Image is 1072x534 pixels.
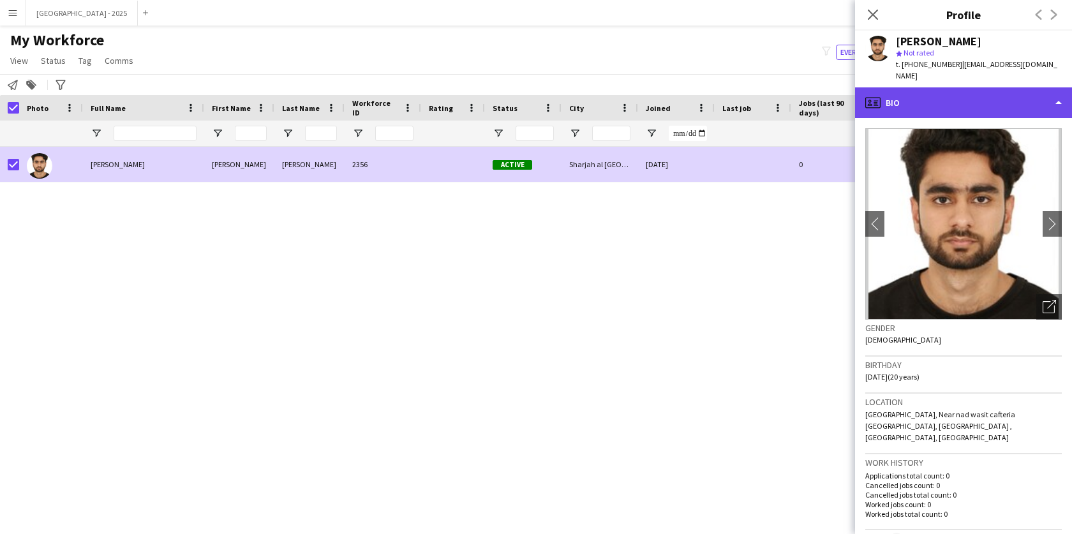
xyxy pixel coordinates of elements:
p: Cancelled jobs total count: 0 [865,490,1062,500]
span: Workforce ID [352,98,398,117]
input: City Filter Input [592,126,630,141]
app-action-btn: Advanced filters [53,77,68,93]
span: Comms [105,55,133,66]
a: View [5,52,33,69]
div: 2356 [345,147,421,182]
span: Last job [722,103,751,113]
h3: Work history [865,457,1062,468]
span: My Workforce [10,31,104,50]
img: Adil Sarfaraz [27,153,52,179]
button: Open Filter Menu [352,128,364,139]
p: Worked jobs total count: 0 [865,509,1062,519]
h3: Profile [855,6,1072,23]
span: Jobs (last 90 days) [799,98,851,117]
span: First Name [212,103,251,113]
span: Not rated [904,48,934,57]
span: Status [41,55,66,66]
button: Open Filter Menu [282,128,294,139]
div: [DATE] [638,147,715,182]
h3: Birthday [865,359,1062,371]
button: [GEOGRAPHIC_DATA] - 2025 [26,1,138,26]
input: Workforce ID Filter Input [375,126,413,141]
span: City [569,103,584,113]
a: Comms [100,52,138,69]
span: Active [493,160,532,170]
button: Open Filter Menu [493,128,504,139]
p: Worked jobs count: 0 [865,500,1062,509]
span: Rating [429,103,453,113]
span: | [EMAIL_ADDRESS][DOMAIN_NAME] [896,59,1057,80]
input: First Name Filter Input [235,126,267,141]
span: Joined [646,103,671,113]
h3: Location [865,396,1062,408]
span: Photo [27,103,48,113]
p: Applications total count: 0 [865,471,1062,480]
app-action-btn: Add to tag [24,77,39,93]
h3: Gender [865,322,1062,334]
span: [DEMOGRAPHIC_DATA] [865,335,941,345]
input: Status Filter Input [516,126,554,141]
span: Tag [78,55,92,66]
p: Cancelled jobs count: 0 [865,480,1062,490]
button: Open Filter Menu [91,128,102,139]
img: Crew avatar or photo [865,128,1062,320]
button: Open Filter Menu [212,128,223,139]
span: Full Name [91,103,126,113]
span: t. [PHONE_NUMBER] [896,59,962,69]
span: View [10,55,28,66]
app-action-btn: Notify workforce [5,77,20,93]
span: [GEOGRAPHIC_DATA], Near nad wasit cafteria [GEOGRAPHIC_DATA], [GEOGRAPHIC_DATA] , [GEOGRAPHIC_DAT... [865,410,1015,442]
span: [DATE] (20 years) [865,372,919,382]
span: [PERSON_NAME] [91,159,145,169]
span: Last Name [282,103,320,113]
input: Last Name Filter Input [305,126,337,141]
input: Joined Filter Input [669,126,707,141]
button: Open Filter Menu [569,128,581,139]
a: Tag [73,52,97,69]
div: 0 [791,147,874,182]
button: Everyone12,564 [836,45,904,60]
a: Status [36,52,71,69]
div: [PERSON_NAME] [204,147,274,182]
input: Full Name Filter Input [114,126,197,141]
div: Sharjah al [GEOGRAPHIC_DATA] , [GEOGRAPHIC_DATA] [562,147,638,182]
span: Status [493,103,517,113]
div: Bio [855,87,1072,118]
div: Open photos pop-in [1036,294,1062,320]
button: Open Filter Menu [646,128,657,139]
div: [PERSON_NAME] [896,36,981,47]
div: [PERSON_NAME] [274,147,345,182]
